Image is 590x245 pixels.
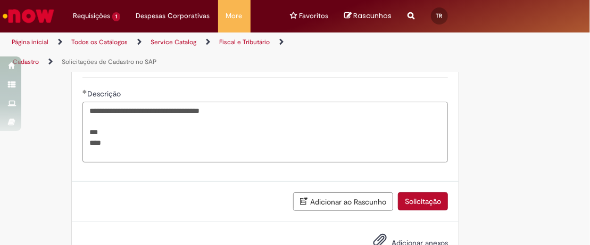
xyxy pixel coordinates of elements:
a: Service Catalog [151,38,196,46]
a: Cadastro [13,58,39,66]
span: Rascunhos [354,11,392,21]
span: Descrição [87,89,123,99]
span: 1 [112,12,120,21]
span: More [226,11,243,21]
a: Todos os Catálogos [71,38,128,46]
span: Favoritos [300,11,329,21]
a: Fiscal e Tributário [219,38,270,46]
span: Obrigatório Preenchido [82,89,87,94]
a: No momento, sua lista de rascunhos tem 0 Itens [345,11,392,21]
button: Adicionar ao Rascunho [293,192,393,211]
a: Página inicial [12,38,48,46]
a: Solicitações de Cadastro no SAP [62,58,156,66]
span: Despesas Corporativas [136,11,210,21]
ul: Trilhas de página [8,32,336,72]
img: ServiceNow [1,5,56,27]
span: Requisições [73,11,110,21]
textarea: Descrição [82,102,448,162]
span: TR [436,12,443,19]
button: Solicitação [398,192,448,210]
